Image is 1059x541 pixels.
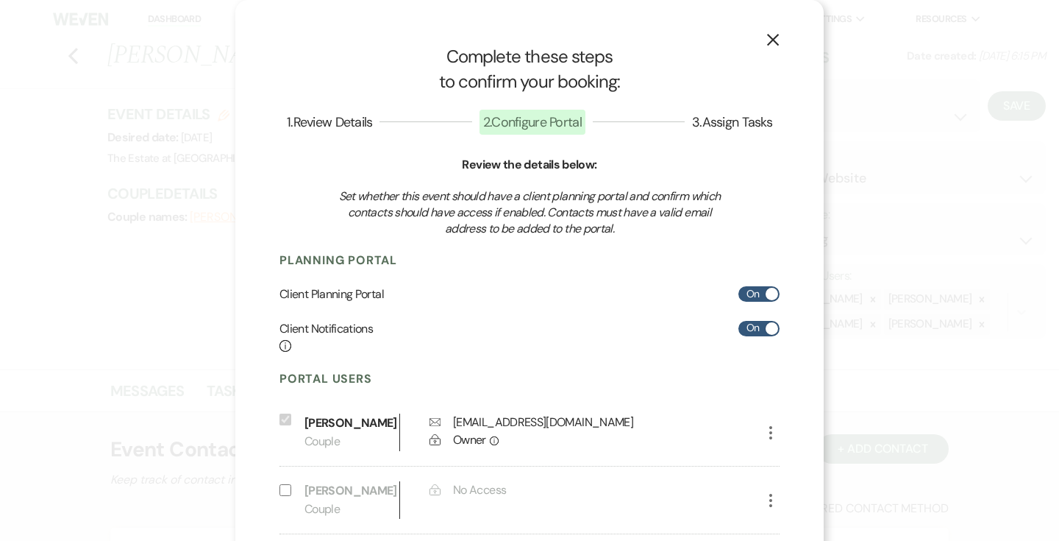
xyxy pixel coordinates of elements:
p: [PERSON_NAME] [304,414,392,433]
p: Couple [304,500,399,519]
span: On [746,319,760,337]
span: 1 . Review Details [287,113,372,131]
h1: Complete these steps to confirm your booking: [279,44,780,93]
button: 1.Review Details [279,116,379,129]
h3: Set whether this event should have a client planning portal and confirm which contacts should hav... [329,188,730,238]
h6: Client Notifications [279,321,373,354]
span: On [746,285,760,303]
h4: Planning Portal [279,252,780,269]
p: Couple [304,432,399,451]
div: No Access [453,481,804,499]
button: 2.Configure Portal [472,116,593,129]
h4: Portal Users [279,371,780,387]
button: 3.Assign Tasks [685,116,780,129]
h6: Client Planning Portal [279,286,384,303]
div: [EMAIL_ADDRESS][DOMAIN_NAME] [453,414,633,431]
div: Owner [453,431,784,449]
span: 3 . Assign Tasks [692,113,772,131]
h6: Review the details below: [279,157,780,173]
p: [PERSON_NAME] [304,481,392,501]
span: 2 . Configure Portal [479,110,585,135]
